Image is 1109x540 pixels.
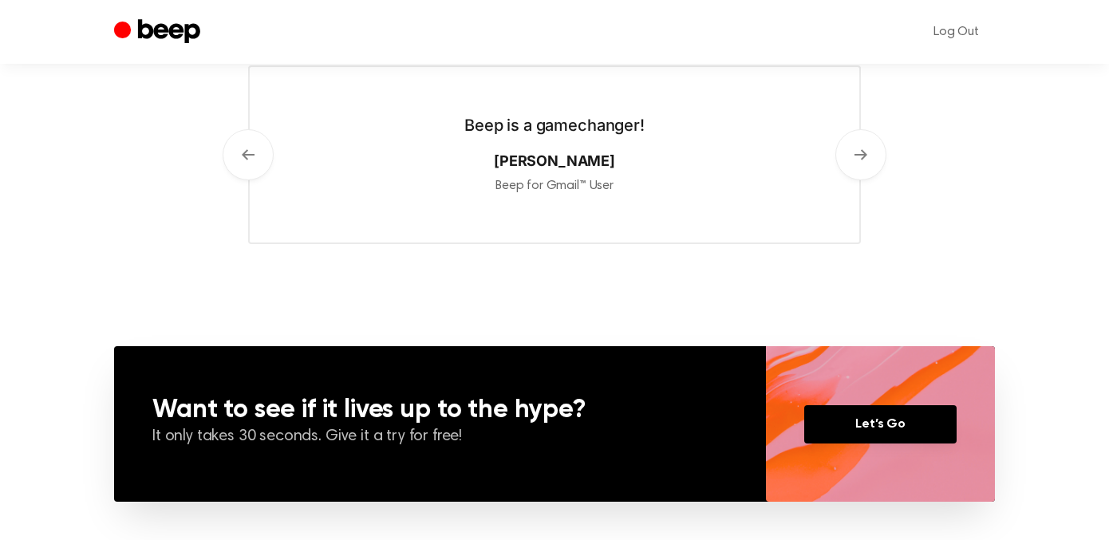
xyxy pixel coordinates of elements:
[495,179,614,192] span: Beep for Gmail™ User
[152,397,728,423] h3: Want to see if it lives up to the hype?
[464,113,644,137] blockquote: Beep is a gamechanger!
[918,13,995,51] a: Log Out
[804,405,957,443] a: Let’s Go
[114,17,204,48] a: Beep
[152,426,728,448] p: It only takes 30 seconds. Give it a try for free!
[464,150,644,171] cite: [PERSON_NAME]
